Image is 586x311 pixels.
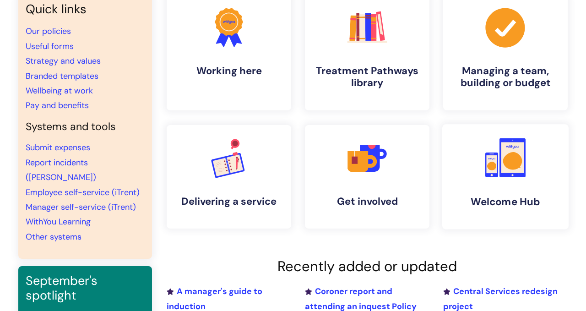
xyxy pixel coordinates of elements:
a: Employee self-service (iTrent) [26,187,140,198]
h4: Get involved [312,196,422,207]
a: Delivering a service [167,125,291,229]
a: Wellbeing at work [26,85,93,96]
h3: September's spotlight [26,273,145,303]
a: Strategy and values [26,55,101,66]
h4: Treatment Pathways library [312,65,422,89]
a: Pay and benefits [26,100,89,111]
h3: Quick links [26,2,145,16]
h2: Recently added or updated [167,258,568,275]
a: Report incidents ([PERSON_NAME]) [26,157,96,183]
a: WithYou Learning [26,216,91,227]
a: Branded templates [26,71,98,82]
a: Other systems [26,231,81,242]
a: Manager self-service (iTrent) [26,202,136,213]
h4: Welcome Hub [450,196,561,208]
h4: Working here [174,65,284,77]
h4: Systems and tools [26,120,145,133]
a: Useful forms [26,41,74,52]
a: Welcome Hub [442,124,569,229]
a: Get involved [305,125,429,229]
h4: Managing a team, building or budget [450,65,560,89]
h4: Delivering a service [174,196,284,207]
a: Submit expenses [26,142,90,153]
a: Our policies [26,26,71,37]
